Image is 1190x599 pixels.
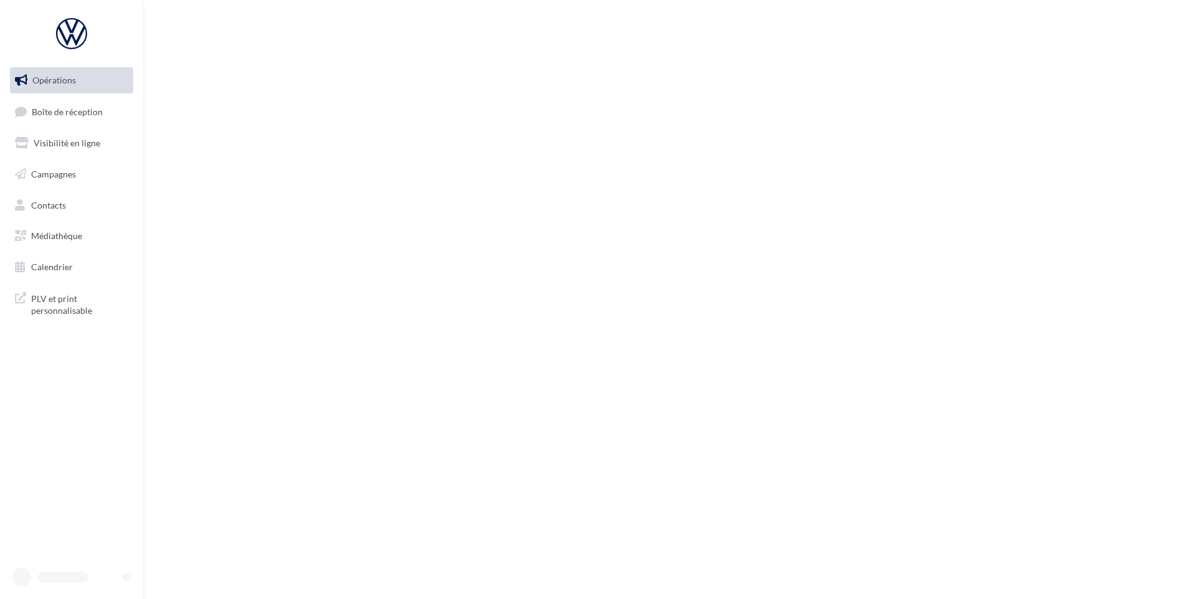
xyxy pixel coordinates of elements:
a: Visibilité en ligne [7,130,136,156]
span: PLV et print personnalisable [31,290,128,317]
span: Médiathèque [31,230,82,241]
a: Boîte de réception [7,98,136,125]
span: Campagnes [31,169,76,179]
a: PLV et print personnalisable [7,285,136,322]
a: Médiathèque [7,223,136,249]
a: Opérations [7,67,136,93]
span: Visibilité en ligne [34,138,100,148]
span: Contacts [31,199,66,210]
a: Contacts [7,192,136,219]
a: Calendrier [7,254,136,280]
span: Opérations [32,75,76,85]
a: Campagnes [7,161,136,187]
span: Boîte de réception [32,106,103,116]
span: Calendrier [31,262,73,272]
